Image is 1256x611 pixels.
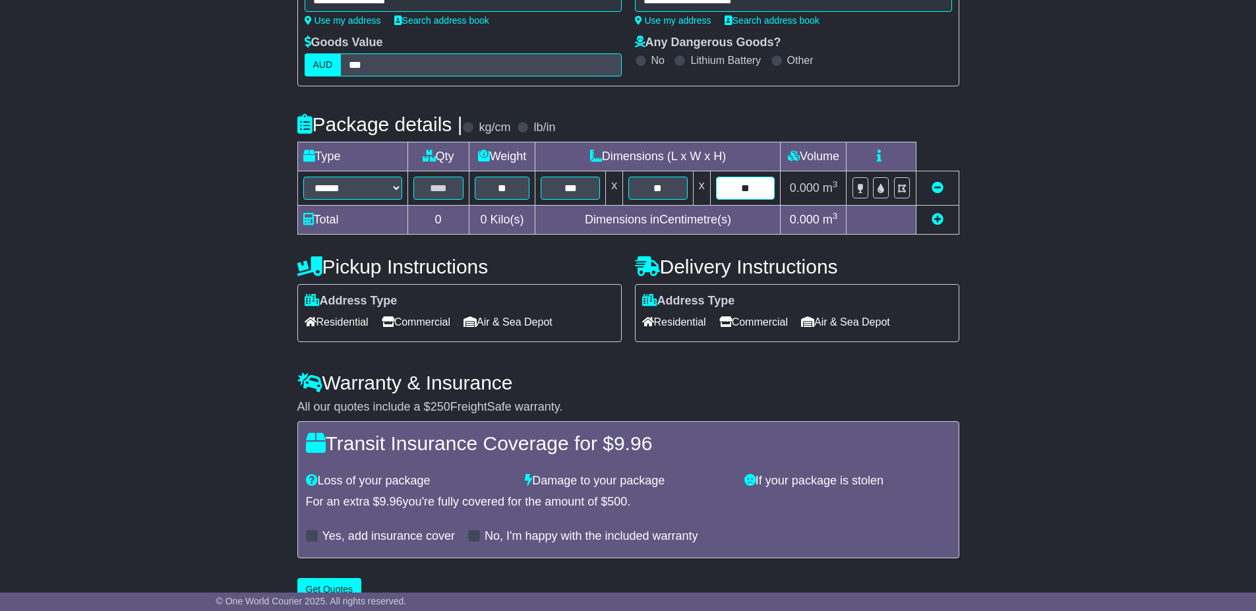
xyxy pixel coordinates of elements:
[382,312,450,332] span: Commercial
[322,529,455,544] label: Yes, add insurance cover
[518,474,738,488] div: Damage to your package
[642,294,735,308] label: Address Type
[431,400,450,413] span: 250
[407,206,469,235] td: 0
[305,312,369,332] span: Residential
[932,213,943,226] a: Add new item
[642,312,706,332] span: Residential
[305,53,342,76] label: AUD
[299,474,519,488] div: Loss of your package
[380,495,403,508] span: 9.96
[297,142,407,171] td: Type
[535,206,781,235] td: Dimensions in Centimetre(s)
[305,294,398,308] label: Address Type
[305,15,381,26] a: Use my address
[635,256,959,277] h4: Delivery Instructions
[635,15,711,26] a: Use my address
[635,36,781,50] label: Any Dangerous Goods?
[651,54,665,67] label: No
[407,142,469,171] td: Qty
[480,213,487,226] span: 0
[790,213,820,226] span: 0.000
[614,432,652,454] span: 9.96
[297,206,407,235] td: Total
[535,142,781,171] td: Dimensions (L x W x H)
[833,179,838,189] sup: 3
[606,171,623,206] td: x
[306,495,951,509] div: For an extra $ you're fully covered for the amount of $ .
[306,432,951,454] h4: Transit Insurance Coverage for $
[932,181,943,194] a: Remove this item
[607,495,627,508] span: 500
[485,529,698,544] label: No, I'm happy with the included warranty
[297,256,622,277] h4: Pickup Instructions
[833,211,838,221] sup: 3
[801,312,890,332] span: Air & Sea Depot
[297,578,362,601] button: Get Quotes
[690,54,761,67] label: Lithium Battery
[533,121,555,135] label: lb/in
[297,400,959,415] div: All our quotes include a $ FreightSafe warranty.
[216,596,407,606] span: © One World Courier 2025. All rights reserved.
[469,206,535,235] td: Kilo(s)
[790,181,820,194] span: 0.000
[297,113,463,135] h4: Package details |
[464,312,553,332] span: Air & Sea Depot
[479,121,510,135] label: kg/cm
[787,54,814,67] label: Other
[823,213,838,226] span: m
[823,181,838,194] span: m
[305,36,383,50] label: Goods Value
[693,171,710,206] td: x
[469,142,535,171] td: Weight
[394,15,489,26] a: Search address book
[738,474,957,488] div: If your package is stolen
[781,142,847,171] td: Volume
[725,15,820,26] a: Search address book
[719,312,788,332] span: Commercial
[297,372,959,393] h4: Warranty & Insurance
